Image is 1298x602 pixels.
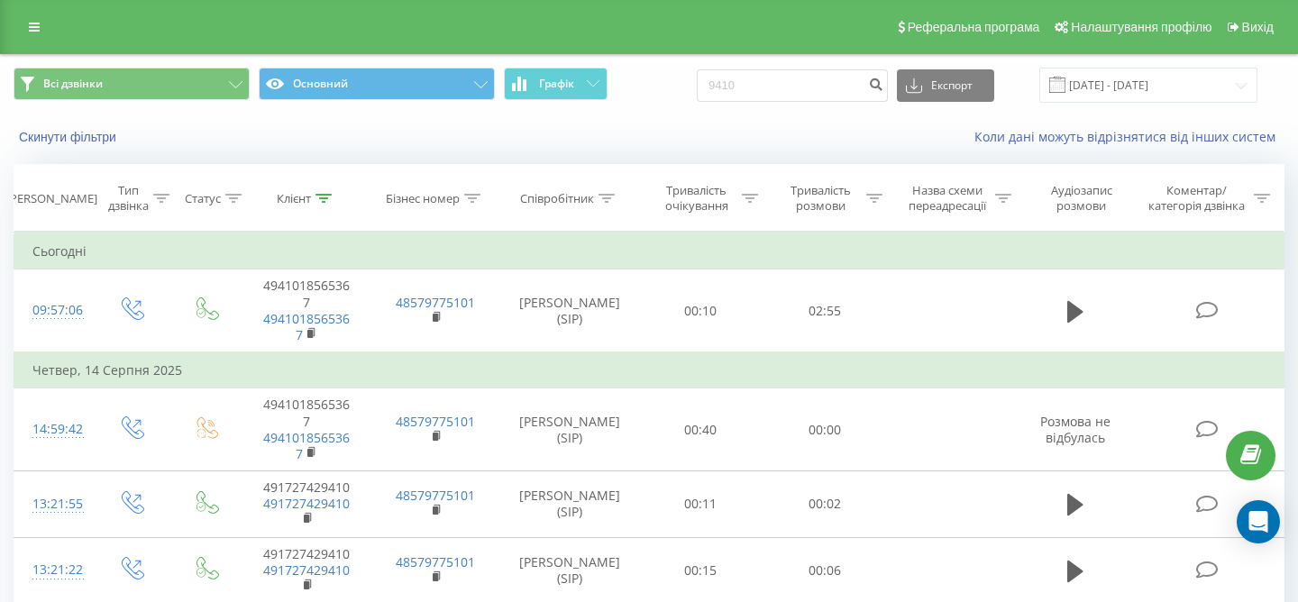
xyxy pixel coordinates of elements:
span: Налаштування профілю [1071,20,1211,34]
td: 4941018565367 [242,269,371,352]
button: Основний [259,68,495,100]
div: 13:21:55 [32,487,76,522]
div: 09:57:06 [32,293,76,328]
td: 4941018565367 [242,388,371,471]
span: Всі дзвінки [43,77,103,91]
td: 00:40 [639,388,763,471]
td: 491727429410 [242,471,371,538]
a: 4941018565367 [263,429,350,462]
a: 48579775101 [396,553,475,570]
div: 13:21:22 [32,552,76,588]
button: Скинути фільтри [14,129,125,145]
td: 00:10 [639,269,763,352]
td: [PERSON_NAME] (SIP) [500,471,639,538]
div: Бізнес номер [386,191,460,206]
a: 48579775101 [396,413,475,430]
td: 02:55 [763,269,887,352]
td: 00:11 [639,471,763,538]
div: Статус [185,191,221,206]
div: Клієнт [277,191,311,206]
a: 491727429410 [263,561,350,579]
td: [PERSON_NAME] (SIP) [500,269,639,352]
div: Тривалість очікування [655,183,738,214]
div: Open Intercom Messenger [1237,500,1280,543]
a: Коли дані можуть відрізнятися вiд інших систем [974,128,1284,145]
td: [PERSON_NAME] (SIP) [500,388,639,471]
span: Реферальна програма [908,20,1040,34]
a: 48579775101 [396,487,475,504]
button: Всі дзвінки [14,68,250,100]
div: 14:59:42 [32,412,76,447]
div: Співробітник [520,191,594,206]
a: 48579775101 [396,294,475,311]
td: Четвер, 14 Серпня 2025 [14,352,1284,388]
span: Розмова не відбулась [1040,413,1111,446]
div: Коментар/категорія дзвінка [1144,183,1249,214]
input: Пошук за номером [697,69,888,102]
button: Графік [504,68,608,100]
td: Сьогодні [14,233,1284,269]
td: 00:02 [763,471,887,538]
button: Експорт [897,69,994,102]
a: 4941018565367 [263,310,350,343]
span: Вихід [1242,20,1274,34]
div: Тип дзвінка [108,183,149,214]
div: Аудіозапис розмови [1032,183,1130,214]
div: Назва схеми переадресації [903,183,991,214]
a: 491727429410 [263,495,350,512]
span: Графік [539,78,574,90]
td: 00:00 [763,388,887,471]
div: [PERSON_NAME] [6,191,97,206]
div: Тривалість розмови [779,183,862,214]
